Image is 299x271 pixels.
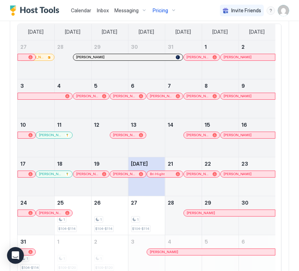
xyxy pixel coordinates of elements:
span: 5 [94,83,98,89]
td: July 29, 2025 [91,40,128,79]
span: [PERSON_NAME] [113,133,137,137]
a: September 6, 2025 [239,235,276,248]
a: September 3, 2025 [128,235,165,248]
span: Invite Friends [231,7,261,14]
span: 6 [242,239,245,245]
span: [DATE] [250,29,265,35]
span: [DATE] [28,29,44,35]
div: [PERSON_NAME] [76,94,107,98]
a: Inbox [97,7,109,14]
a: July 29, 2025 [92,40,128,53]
td: July 30, 2025 [128,40,165,79]
td: August 30, 2025 [239,196,275,235]
td: August 22, 2025 [202,157,239,196]
div: [PERSON_NAME] [76,172,107,176]
a: August 11, 2025 [55,118,91,131]
span: [PERSON_NAME] [39,133,62,137]
span: [PERSON_NAME] [76,55,105,59]
span: [DATE] [213,29,228,35]
span: [PERSON_NAME] [224,55,252,59]
a: Sunday [22,24,49,40]
td: August 25, 2025 [54,196,91,235]
td: August 14, 2025 [165,118,202,157]
span: 14 [168,122,174,128]
span: Calendar [71,7,91,13]
a: August 9, 2025 [239,79,276,92]
span: 10 [20,122,26,128]
td: August 10, 2025 [18,118,54,157]
td: August 6, 2025 [128,79,165,118]
span: [PERSON_NAME] [39,211,62,215]
div: User profile [278,5,289,16]
a: August 21, 2025 [165,157,202,170]
span: [PERSON_NAME] [187,172,210,176]
a: August 12, 2025 [92,118,128,131]
span: 29 [94,44,101,50]
span: [PERSON_NAME] [187,211,215,215]
a: August 17, 2025 [18,157,54,170]
td: August 21, 2025 [165,157,202,196]
div: [PERSON_NAME] [187,133,217,137]
a: August 25, 2025 [55,196,91,209]
span: 26 [94,200,101,206]
a: August 28, 2025 [165,196,202,209]
div: [PERSON_NAME] [113,94,144,98]
a: Friday [207,24,234,40]
td: August 18, 2025 [54,157,91,196]
a: Tuesday [97,24,123,40]
td: July 27, 2025 [18,40,54,79]
td: August 11, 2025 [54,118,91,157]
td: August 27, 2025 [128,196,165,235]
span: [DATE] [65,29,81,35]
span: 8 [205,83,208,89]
span: 6 [131,83,135,89]
span: 31 [168,44,174,50]
a: July 27, 2025 [18,40,54,53]
div: [PERSON_NAME] [113,133,144,137]
span: 7 [168,83,171,89]
a: August 26, 2025 [92,196,128,209]
span: [PERSON_NAME] [113,94,137,98]
div: [PERSON_NAME] [224,55,272,59]
div: [PERSON_NAME] [224,133,272,137]
td: August 26, 2025 [91,196,128,235]
a: September 1, 2025 [55,235,91,248]
td: August 29, 2025 [202,196,239,235]
td: August 17, 2025 [18,157,54,196]
td: August 12, 2025 [91,118,128,157]
a: August 14, 2025 [165,118,202,131]
div: [PERSON_NAME] [187,55,217,59]
div: Bri Hight [150,172,180,176]
span: 22 [205,161,211,167]
span: 1 [64,217,65,222]
span: [PERSON_NAME] [150,94,173,98]
a: August 13, 2025 [128,118,165,131]
td: August 28, 2025 [165,196,202,235]
span: 30 [131,44,138,50]
span: 1 [137,217,139,222]
span: [PERSON_NAME] [76,94,100,98]
span: 1 [205,44,207,50]
span: 12 [94,122,100,128]
td: July 31, 2025 [165,40,202,79]
span: $104-$114 [21,265,39,270]
a: August 10, 2025 [18,118,54,131]
span: Messaging [114,7,139,14]
a: Monday [60,24,86,40]
span: 9 [242,83,245,89]
span: [PERSON_NAME] [113,172,137,176]
span: 30 [242,200,249,206]
div: [DOMAIN_NAME] [21,55,51,59]
a: Host Tools Logo [10,5,62,16]
a: July 31, 2025 [165,40,202,53]
td: August 24, 2025 [18,196,54,235]
span: Inbox [97,7,109,13]
a: August 16, 2025 [239,118,276,131]
div: [PERSON_NAME] [150,250,272,254]
a: August 2, 2025 [239,40,276,53]
span: [PERSON_NAME] [150,250,178,254]
a: July 30, 2025 [128,40,165,53]
span: 29 [205,200,212,206]
div: [PERSON_NAME] [224,172,272,176]
div: [PERSON_NAME] [187,94,217,98]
